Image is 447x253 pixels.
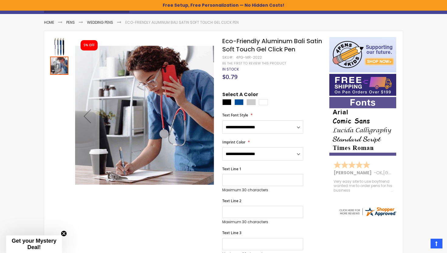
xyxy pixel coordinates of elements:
[247,99,256,105] div: Grey Light
[222,37,322,54] span: Eco-Friendly Aluminum Bali Satin Soft Touch Gel Click Pen
[50,37,69,56] div: Eco-Friendly Aluminum Bali Satin Soft Touch Gel Click Pen
[222,73,237,81] span: $0.79
[87,20,113,25] a: Wedding Pens
[374,170,428,176] span: - ,
[338,213,397,218] a: 4pens.com certificate URL
[222,67,239,72] span: In stock
[12,238,56,250] span: Get your Mystery Deal!
[66,20,75,25] a: Pens
[222,55,234,60] strong: SKU
[6,235,62,253] div: Get your Mystery Deal!Close teaser
[222,99,231,105] div: Black
[222,166,241,172] span: Text Line 1
[338,206,397,217] img: 4pens.com widget logo
[259,99,268,105] div: White
[376,170,382,176] span: OK
[75,37,99,195] div: Previous
[222,61,286,66] a: Be the first to review this product
[222,113,248,118] span: Text Font Style
[61,230,67,237] button: Close teaser
[222,220,303,224] p: Maximum 30 characters
[44,20,54,25] a: Home
[84,43,95,47] div: 5% OFF
[222,188,303,192] p: Maximum 30 characters
[234,99,244,105] div: Dark Blue
[329,74,396,96] img: Free shipping on orders over $199
[50,56,68,75] div: Eco-Friendly Aluminum Bali Satin Soft Touch Gel Click Pen
[334,170,374,176] span: [PERSON_NAME]
[383,170,428,176] span: [GEOGRAPHIC_DATA]
[50,38,68,56] img: Eco-Friendly Aluminum Bali Satin Soft Touch Gel Click Pen
[329,97,396,156] img: font-personalization-examples
[329,37,396,72] img: 4pens 4 kids
[236,55,262,60] div: 4PG-MR-2022
[431,239,442,248] a: Top
[222,67,239,72] div: Availability
[334,179,393,192] div: Very easy site to use boyfriend wanted me to order pens for his business
[222,198,241,203] span: Text Line 2
[125,20,239,25] li: Eco-Friendly Aluminum Bali Satin Soft Touch Gel Click Pen
[222,230,241,235] span: Text Line 3
[75,46,214,185] img: Eco-Friendly Aluminum Bali Satin Soft Touch Gel Click Pen
[222,140,245,145] span: Imprint Color
[222,91,258,99] span: Select A Color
